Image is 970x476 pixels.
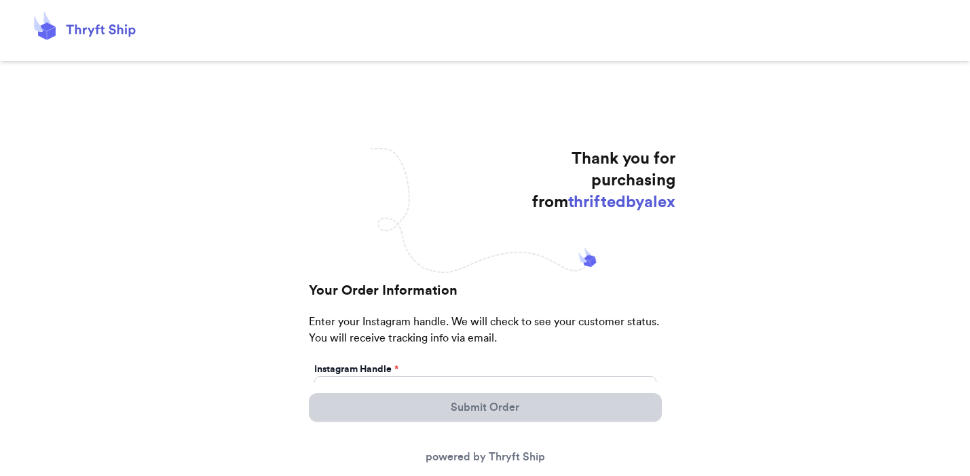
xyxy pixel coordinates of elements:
[568,194,675,210] span: thriftedbyalex
[314,376,334,402] div: @
[309,393,662,422] button: Submit Order
[309,281,662,314] h2: Your Order Information
[309,314,662,360] p: Enter your Instagram handle. We will check to see your customer status. You will receive tracking...
[314,363,398,376] label: Instagram Handle
[426,452,545,462] a: powered by Thryft Ship
[523,148,675,213] h1: Thank you for purchasing from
